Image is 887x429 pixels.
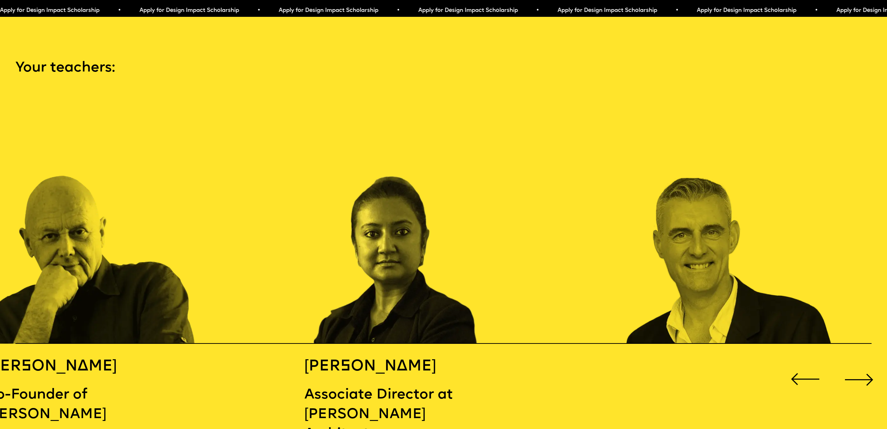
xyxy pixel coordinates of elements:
h5: [PERSON_NAME] [304,357,464,377]
span: • [257,8,260,13]
span: • [814,8,818,13]
span: • [536,8,539,13]
div: 3 / 16 [624,96,836,344]
div: 2 / 16 [304,96,517,344]
span: • [117,8,121,13]
div: Next slide [841,362,877,397]
span: • [675,8,678,13]
p: Your teachers: [15,59,872,78]
span: • [396,8,399,13]
div: Previous slide [787,362,823,397]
